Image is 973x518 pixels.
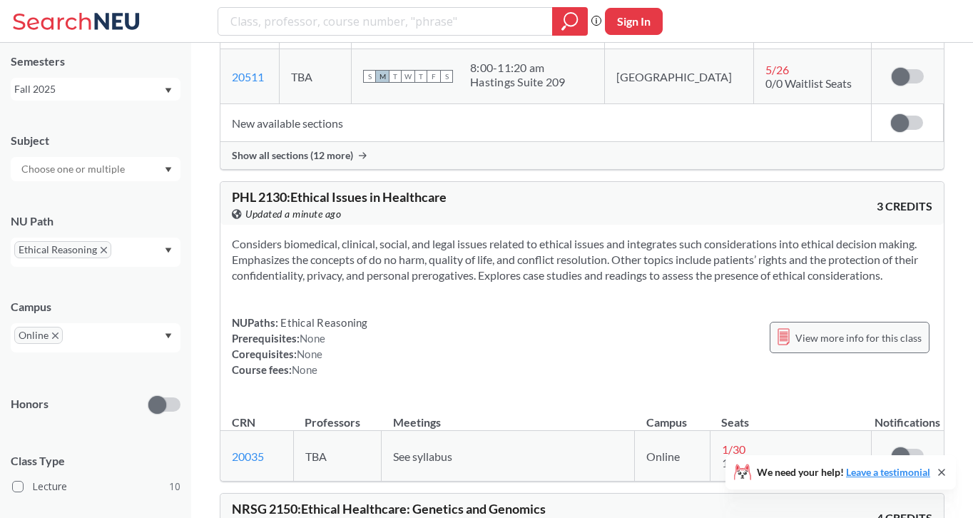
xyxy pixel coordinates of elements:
svg: Dropdown arrow [165,88,172,93]
a: 20035 [232,450,264,463]
div: Semesters [11,54,180,69]
span: None [300,332,325,345]
span: T [414,70,427,83]
input: Choose one or multiple [14,161,134,178]
span: F [427,70,440,83]
svg: Dropdown arrow [165,248,172,253]
svg: Dropdown arrow [165,333,172,339]
div: Ethical ReasoningX to remove pillDropdown arrow [11,238,180,267]
span: S [440,70,453,83]
svg: Dropdown arrow [165,167,172,173]
div: Fall 2025Dropdown arrow [11,78,180,101]
th: Meetings [382,400,635,431]
a: 20511 [232,70,264,83]
svg: magnifying glass [561,11,579,31]
td: TBA [280,49,352,104]
div: Subject [11,133,180,148]
span: Updated a minute ago [245,206,341,222]
p: Honors [11,396,49,412]
div: magnifying glass [552,7,588,36]
span: OnlineX to remove pill [14,327,63,344]
div: Campus [11,299,180,315]
th: Seats [710,400,872,431]
span: 10 [169,479,180,494]
td: TBA [293,431,382,482]
label: Lecture [12,477,180,496]
span: 1 / 30 [722,442,745,456]
span: 10/10 Waitlist Seats [722,456,821,469]
span: Class Type [11,453,180,469]
span: 5 / 26 [765,63,789,76]
div: Hastings Suite 209 [470,75,566,89]
span: Ethical ReasoningX to remove pill [14,241,111,258]
span: None [292,363,317,376]
th: Notifications [872,400,944,431]
span: M [376,70,389,83]
section: Considers biomedical, clinical, social, and legal issues related to ethical issues and integrates... [232,236,932,283]
div: Fall 2025 [14,81,163,97]
a: Leave a testimonial [846,466,930,478]
svg: X to remove pill [101,247,107,253]
span: W [402,70,414,83]
div: NU Path [11,213,180,229]
svg: X to remove pill [52,332,58,339]
span: 0/0 Waitlist Seats [765,76,852,90]
div: 8:00 - 11:20 am [470,61,566,75]
div: OnlineX to remove pillDropdown arrow [11,323,180,352]
span: 3 CREDITS [877,198,932,214]
span: NRSG 2150 : Ethical Healthcare: Genetics and Genomics [232,501,546,517]
span: Ethical Reasoning [278,316,368,329]
div: NUPaths: Prerequisites: Corequisites: Course fees: [232,315,368,377]
span: We need your help! [757,467,930,477]
span: View more info for this class [795,329,922,347]
div: CRN [232,415,255,430]
span: None [297,347,322,360]
td: New available sections [220,104,871,142]
th: Campus [635,400,710,431]
td: [GEOGRAPHIC_DATA] [604,49,753,104]
th: Professors [293,400,382,431]
span: Show all sections (12 more) [232,149,353,162]
span: See syllabus [393,450,452,463]
span: S [363,70,376,83]
span: PHL 2130 : Ethical Issues in Healthcare [232,189,447,205]
span: T [389,70,402,83]
div: Dropdown arrow [11,157,180,181]
input: Class, professor, course number, "phrase" [229,9,542,34]
td: Online [635,431,710,482]
div: Show all sections (12 more) [220,142,944,169]
button: Sign In [605,8,663,35]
